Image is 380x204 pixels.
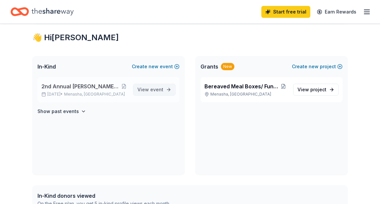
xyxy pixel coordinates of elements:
h4: Show past events [37,107,79,115]
a: View event [133,84,176,96]
span: 2nd Annual [PERSON_NAME]'s Lanes Fundraiser [41,82,120,90]
a: Earn Rewards [313,6,360,18]
span: new [309,63,319,71]
span: Menasha, [GEOGRAPHIC_DATA] [64,92,125,97]
p: Menasha, [GEOGRAPHIC_DATA] [204,92,288,97]
div: In-Kind donors viewed [37,192,170,200]
span: project [310,87,326,92]
span: new [149,63,158,71]
a: View project [293,84,339,96]
a: Start free trial [261,6,310,18]
span: event [150,87,163,92]
button: Createnewevent [132,63,179,71]
span: View [297,86,326,94]
span: In-Kind [37,63,56,71]
a: Home [11,4,74,19]
div: New [221,63,234,70]
button: Show past events [37,107,86,115]
span: Grants [201,63,218,71]
span: Bereaved Meal Boxes/ Funeral Expenses [204,82,279,90]
span: View [137,86,163,94]
button: Createnewproject [292,63,343,71]
p: [DATE] • [41,92,128,97]
div: 👋 Hi [PERSON_NAME] [32,32,348,43]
